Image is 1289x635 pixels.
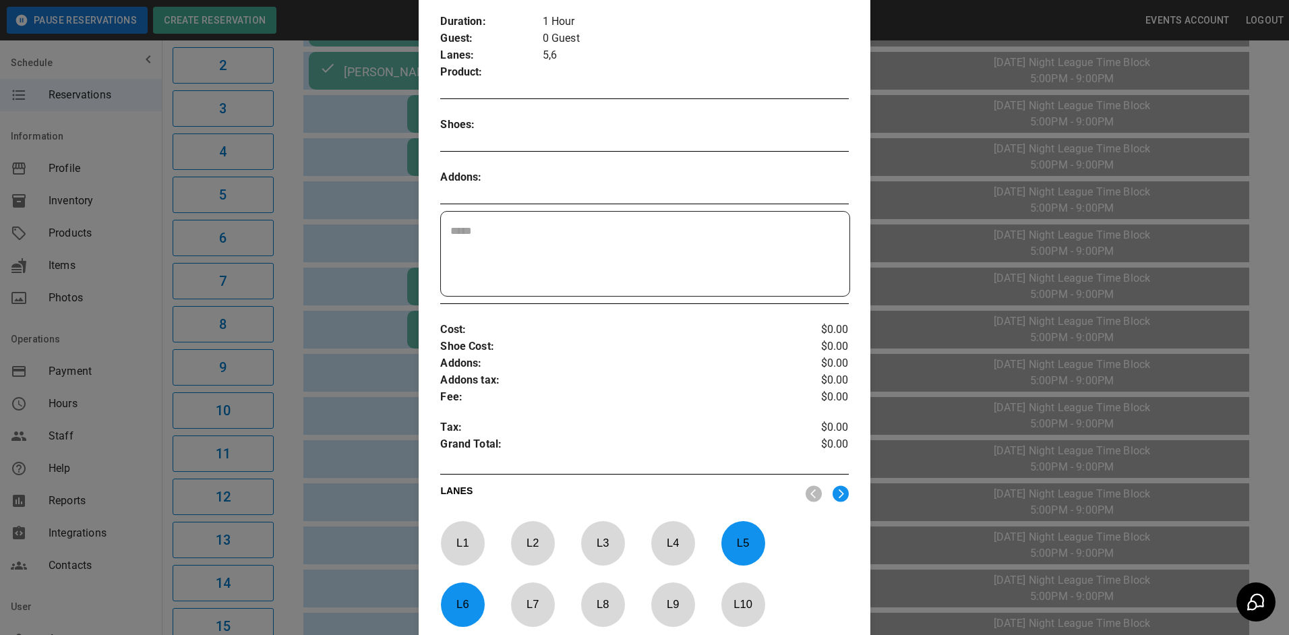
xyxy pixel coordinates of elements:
[833,485,849,502] img: right.svg
[440,338,780,355] p: Shoe Cost :
[440,13,542,30] p: Duration :
[510,527,555,559] p: L 2
[440,30,542,47] p: Guest :
[781,338,849,355] p: $0.00
[806,485,822,502] img: nav_left.svg
[440,64,542,81] p: Product :
[543,30,849,47] p: 0 Guest
[440,117,542,133] p: Shoes :
[440,372,780,389] p: Addons tax :
[440,47,542,64] p: Lanes :
[651,588,695,620] p: L 9
[440,588,485,620] p: L 6
[721,588,765,620] p: L 10
[440,322,780,338] p: Cost :
[781,355,849,372] p: $0.00
[781,389,849,406] p: $0.00
[721,527,765,559] p: L 5
[440,484,794,503] p: LANES
[440,527,485,559] p: L 1
[440,419,780,436] p: Tax :
[781,322,849,338] p: $0.00
[543,47,849,64] p: 5,6
[440,389,780,406] p: Fee :
[440,355,780,372] p: Addons :
[543,13,849,30] p: 1 Hour
[580,527,625,559] p: L 3
[781,372,849,389] p: $0.00
[510,588,555,620] p: L 7
[781,419,849,436] p: $0.00
[440,169,542,186] p: Addons :
[440,436,780,456] p: Grand Total :
[651,527,695,559] p: L 4
[580,588,625,620] p: L 8
[781,436,849,456] p: $0.00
